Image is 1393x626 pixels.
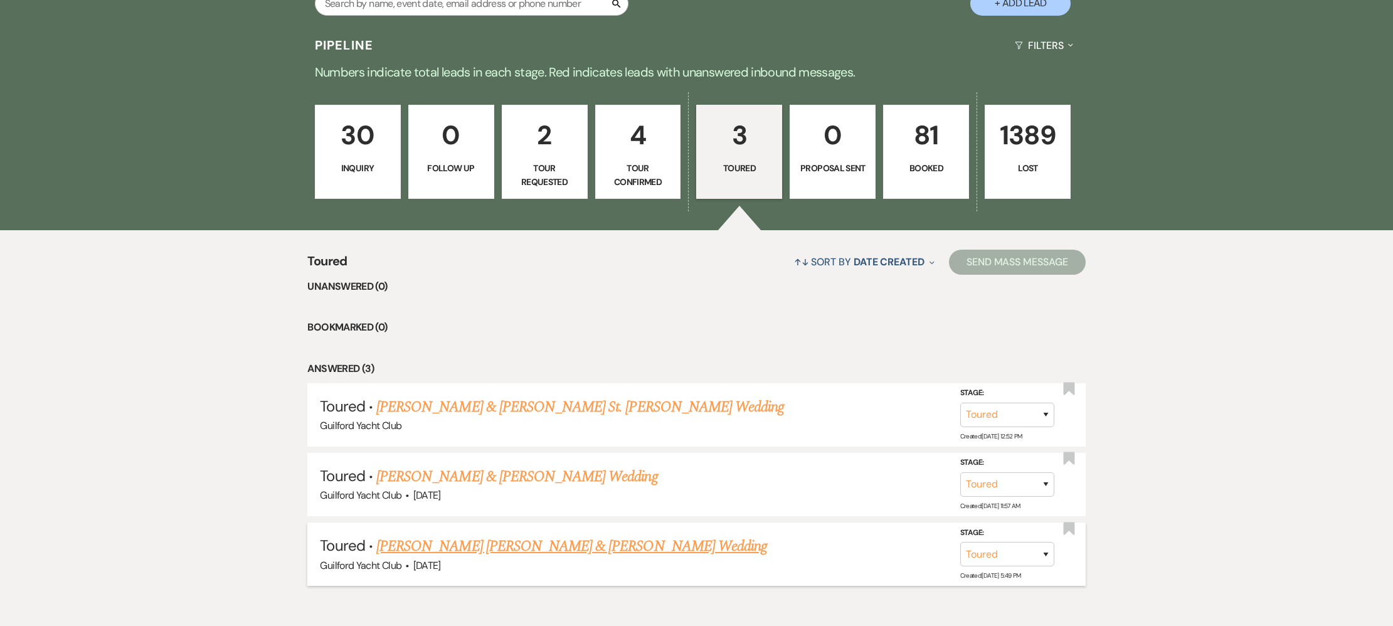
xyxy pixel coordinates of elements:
p: 30 [323,114,393,156]
button: Send Mass Message [949,250,1086,275]
p: Inquiry [323,161,393,175]
button: Filters [1010,29,1078,62]
span: Toured [320,396,364,416]
span: [DATE] [413,559,441,572]
span: Guilford Yacht Club [320,419,401,432]
span: Created: [DATE] 12:52 PM [960,432,1022,440]
p: Toured [704,161,774,175]
h3: Pipeline [315,36,374,54]
span: Guilford Yacht Club [320,559,401,572]
a: 0Follow Up [408,105,494,199]
p: Numbers indicate total leads in each stage. Red indicates leads with unanswered inbound messages. [245,62,1148,82]
p: Lost [993,161,1062,175]
button: Sort By Date Created [789,245,940,279]
span: Toured [320,466,364,485]
span: [DATE] [413,489,441,502]
p: Proposal Sent [798,161,867,175]
p: 4 [603,114,673,156]
span: Toured [320,536,364,555]
span: Date Created [854,255,924,268]
a: [PERSON_NAME] [PERSON_NAME] & [PERSON_NAME] Wedding [376,535,767,558]
span: ↑↓ [794,255,809,268]
li: Unanswered (0) [307,279,1085,295]
p: 3 [704,114,774,156]
li: Bookmarked (0) [307,319,1085,336]
a: 81Booked [883,105,969,199]
p: Tour Confirmed [603,161,673,189]
li: Answered (3) [307,361,1085,377]
p: Tour Requested [510,161,580,189]
label: Stage: [960,456,1054,470]
label: Stage: [960,526,1054,539]
span: Created: [DATE] 5:49 PM [960,571,1021,580]
p: 2 [510,114,580,156]
a: 0Proposal Sent [790,105,876,199]
a: [PERSON_NAME] & [PERSON_NAME] St. [PERSON_NAME] Wedding [376,396,784,418]
span: Toured [307,252,347,279]
p: 0 [416,114,486,156]
a: 2Tour Requested [502,105,588,199]
a: 1389Lost [985,105,1071,199]
a: 3Toured [696,105,782,199]
a: 4Tour Confirmed [595,105,681,199]
span: Created: [DATE] 11:57 AM [960,502,1020,510]
p: 81 [891,114,961,156]
p: Follow Up [416,161,486,175]
a: 30Inquiry [315,105,401,199]
a: [PERSON_NAME] & [PERSON_NAME] Wedding [376,465,657,488]
label: Stage: [960,386,1054,400]
p: Booked [891,161,961,175]
span: Guilford Yacht Club [320,489,401,502]
p: 1389 [993,114,1062,156]
p: 0 [798,114,867,156]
